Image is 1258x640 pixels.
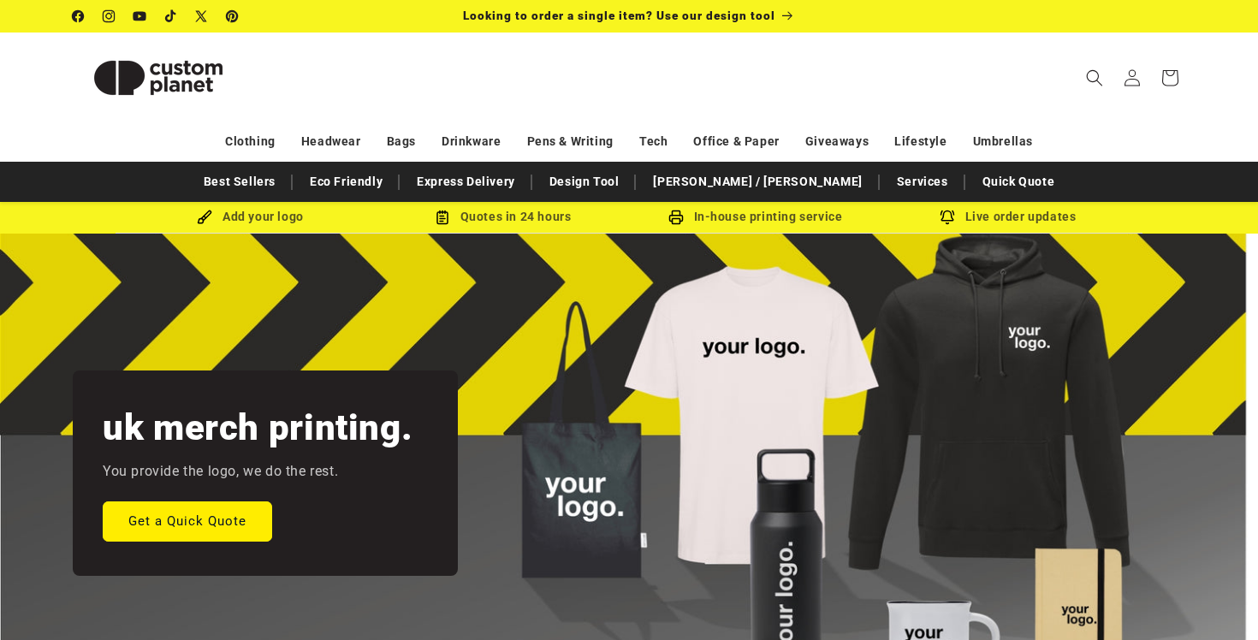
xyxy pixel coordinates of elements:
a: Umbrellas [973,127,1033,157]
iframe: Chat Widget [1172,558,1258,640]
img: Custom Planet [73,39,244,116]
a: [PERSON_NAME] / [PERSON_NAME] [644,167,870,197]
a: Eco Friendly [301,167,391,197]
h2: uk merch printing. [103,405,412,451]
a: Clothing [225,127,276,157]
img: Brush Icon [197,210,212,225]
a: Get a Quick Quote [103,501,272,541]
a: Office & Paper [693,127,779,157]
a: Quick Quote [974,167,1064,197]
a: Drinkware [442,127,501,157]
div: In-house printing service [629,206,881,228]
span: Looking to order a single item? Use our design tool [463,9,775,22]
a: Pens & Writing [527,127,614,157]
a: Custom Planet [67,33,251,122]
img: Order Updates Icon [435,210,450,225]
div: Live order updates [881,206,1134,228]
p: You provide the logo, we do the rest. [103,459,338,484]
a: Lifestyle [894,127,946,157]
a: Headwear [301,127,361,157]
a: Tech [639,127,668,157]
summary: Search [1076,59,1113,97]
img: Order updates [940,210,955,225]
a: Design Tool [541,167,628,197]
div: Add your logo [124,206,377,228]
img: In-house printing [668,210,684,225]
a: Giveaways [805,127,869,157]
a: Best Sellers [195,167,284,197]
a: Express Delivery [408,167,524,197]
div: Quotes in 24 hours [377,206,629,228]
a: Bags [387,127,416,157]
a: Services [888,167,957,197]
